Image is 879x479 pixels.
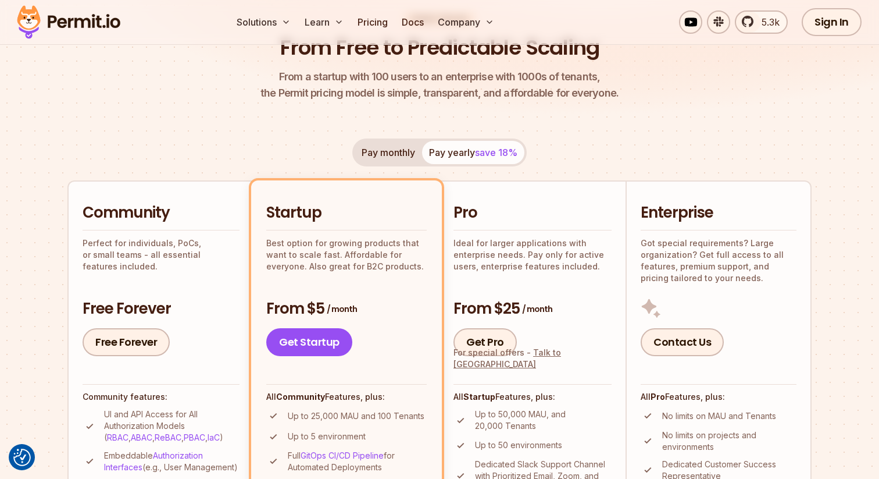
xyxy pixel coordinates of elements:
[641,237,796,284] p: Got special requirements? Large organization? Get full access to all features, premium support, a...
[327,303,357,315] span: / month
[641,203,796,223] h2: Enterprise
[83,391,240,403] h4: Community features:
[266,237,427,272] p: Best option for growing products that want to scale fast. Affordable for everyone. Also great for...
[288,410,424,422] p: Up to 25,000 MAU and 100 Tenants
[641,328,724,356] a: Contact Us
[355,141,422,164] button: Pay monthly
[232,10,295,34] button: Solutions
[397,10,428,34] a: Docs
[662,410,776,422] p: No limits on MAU and Tenants
[266,328,352,356] a: Get Startup
[641,391,796,403] h4: All Features, plus:
[755,15,780,29] span: 5.3k
[13,449,31,466] img: Revisit consent button
[453,391,612,403] h4: All Features, plus:
[463,392,495,402] strong: Startup
[475,439,562,451] p: Up to 50 environments
[260,69,619,85] span: From a startup with 100 users to an enterprise with 1000s of tenants,
[104,409,240,443] p: UI and API Access for All Authorization Models ( , , , , )
[83,328,170,356] a: Free Forever
[266,391,427,403] h4: All Features, plus:
[266,299,427,320] h3: From $5
[301,450,384,460] a: GitOps CI/CD Pipeline
[280,33,599,62] h1: From Free to Predictable Scaling
[453,347,612,370] div: For special offers -
[288,431,366,442] p: Up to 5 environment
[651,392,665,402] strong: Pro
[453,328,517,356] a: Get Pro
[288,450,427,473] p: Full for Automated Deployments
[83,237,240,272] p: Perfect for individuals, PoCs, or small teams - all essential features included.
[83,299,240,320] h3: Free Forever
[453,203,612,223] h2: Pro
[184,432,205,442] a: PBAC
[522,303,552,315] span: / month
[260,69,619,101] p: the Permit pricing model is simple, transparent, and affordable for everyone.
[276,392,325,402] strong: Community
[475,409,612,432] p: Up to 50,000 MAU, and 20,000 Tenants
[453,299,612,320] h3: From $25
[107,432,128,442] a: RBAC
[266,203,427,223] h2: Startup
[83,203,240,223] h2: Community
[353,10,392,34] a: Pricing
[662,430,796,453] p: No limits on projects and environments
[13,449,31,466] button: Consent Preferences
[453,237,612,272] p: Ideal for larger applications with enterprise needs. Pay only for active users, enterprise featur...
[104,450,203,472] a: Authorization Interfaces
[300,10,348,34] button: Learn
[433,10,499,34] button: Company
[155,432,181,442] a: ReBAC
[802,8,862,36] a: Sign In
[12,2,126,42] img: Permit logo
[735,10,788,34] a: 5.3k
[104,450,240,473] p: Embeddable (e.g., User Management)
[131,432,152,442] a: ABAC
[208,432,220,442] a: IaC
